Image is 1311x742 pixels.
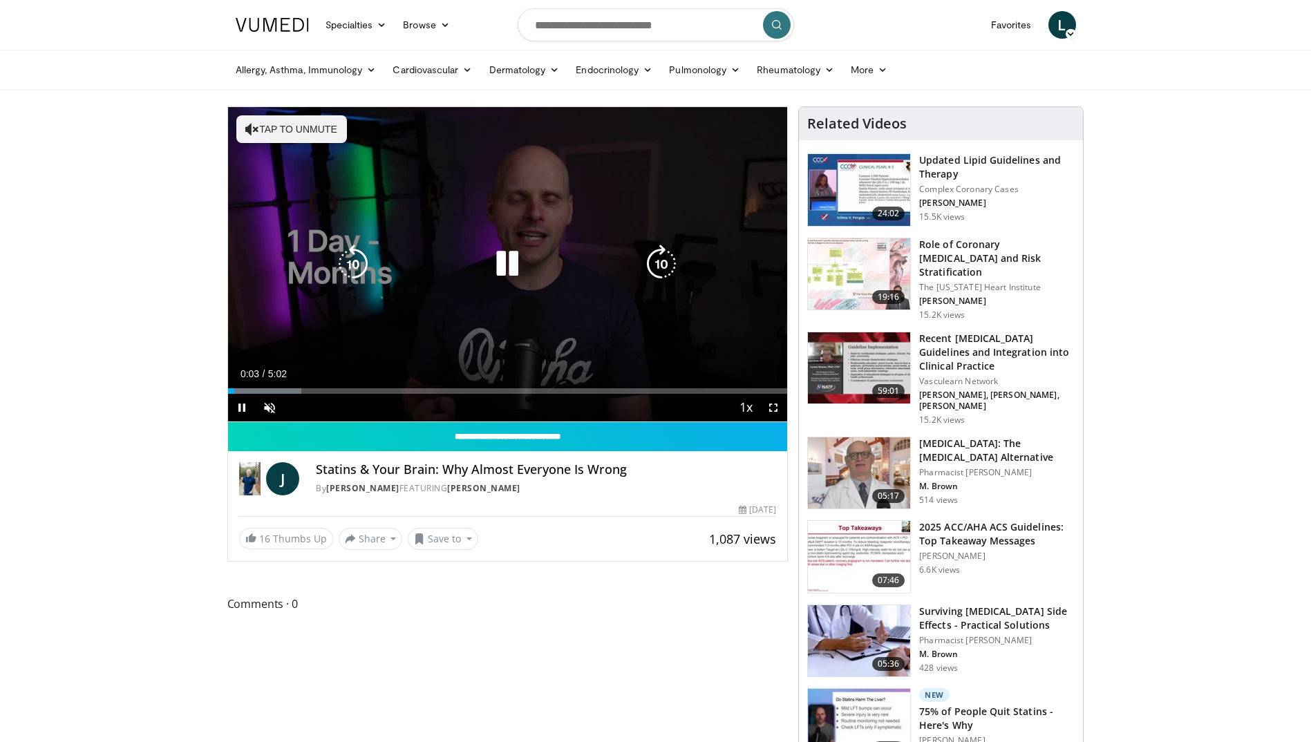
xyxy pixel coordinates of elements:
[919,415,965,426] p: 15.2K views
[872,290,905,304] span: 19:16
[228,394,256,421] button: Pause
[808,437,910,509] img: ce9609b9-a9bf-4b08-84dd-8eeb8ab29fc6.150x105_q85_crop-smart_upscale.jpg
[919,467,1075,478] p: Pharmacist [PERSON_NAME]
[807,115,907,132] h4: Related Videos
[661,56,748,84] a: Pulmonology
[236,115,347,143] button: Tap to unmute
[316,462,776,477] h4: Statins & Your Brain: Why Almost Everyone Is Wrong
[919,310,965,321] p: 15.2K views
[808,521,910,593] img: 369ac253-1227-4c00-b4e1-6e957fd240a8.150x105_q85_crop-smart_upscale.jpg
[263,368,265,379] span: /
[739,504,776,516] div: [DATE]
[919,495,958,506] p: 514 views
[919,663,958,674] p: 428 views
[919,376,1075,387] p: Vasculearn Network
[239,528,333,549] a: 16 Thumbs Up
[919,520,1075,548] h3: 2025 ACC/AHA ACS Guidelines: Top Takeaway Messages
[266,462,299,495] a: J
[919,688,950,702] p: New
[808,238,910,310] img: 1efa8c99-7b8a-4ab5-a569-1c219ae7bd2c.150x105_q85_crop-smart_upscale.jpg
[236,18,309,32] img: VuMedi Logo
[872,657,905,671] span: 05:36
[760,394,787,421] button: Fullscreen
[259,532,270,545] span: 16
[872,489,905,503] span: 05:17
[919,605,1075,632] h3: Surviving [MEDICAL_DATA] Side Effects - Practical Solutions
[983,11,1040,39] a: Favorites
[919,184,1075,195] p: Complex Coronary Cases
[919,198,1075,209] p: [PERSON_NAME]
[808,332,910,404] img: 87825f19-cf4c-4b91-bba1-ce218758c6bb.150x105_q85_crop-smart_upscale.jpg
[256,394,283,421] button: Unmute
[919,332,1075,373] h3: Recent [MEDICAL_DATA] Guidelines and Integration into Clinical Practice
[732,394,760,421] button: Playback Rate
[919,481,1075,492] p: M. Brown
[316,482,776,495] div: By FEATURING
[748,56,842,84] a: Rheumatology
[919,551,1075,562] p: [PERSON_NAME]
[807,238,1075,321] a: 19:16 Role of Coronary [MEDICAL_DATA] and Risk Stratification The [US_STATE] Heart Institute [PER...
[339,528,403,550] button: Share
[227,56,385,84] a: Allergy, Asthma, Immunology
[919,390,1075,412] p: [PERSON_NAME], [PERSON_NAME], [PERSON_NAME]
[227,595,789,613] span: Comments 0
[872,573,905,587] span: 07:46
[317,11,395,39] a: Specialties
[919,635,1075,646] p: Pharmacist [PERSON_NAME]
[919,238,1075,279] h3: Role of Coronary [MEDICAL_DATA] and Risk Stratification
[395,11,458,39] a: Browse
[872,384,905,398] span: 59:01
[919,211,965,222] p: 15.5K views
[919,282,1075,293] p: The [US_STATE] Heart Institute
[240,368,259,379] span: 0:03
[919,296,1075,307] p: [PERSON_NAME]
[919,437,1075,464] h3: [MEDICAL_DATA]: The [MEDICAL_DATA] Alternative
[447,482,520,494] a: [PERSON_NAME]
[1048,11,1076,39] a: L
[228,388,788,394] div: Progress Bar
[384,56,480,84] a: Cardiovascular
[326,482,399,494] a: [PERSON_NAME]
[408,528,478,550] button: Save to
[567,56,661,84] a: Endocrinology
[919,705,1075,732] h3: 75% of People Quit Statins - Here's Why
[239,462,261,495] img: Dr. Jordan Rennicke
[518,8,794,41] input: Search topics, interventions
[872,207,905,220] span: 24:02
[807,605,1075,678] a: 05:36 Surviving [MEDICAL_DATA] Side Effects - Practical Solutions Pharmacist [PERSON_NAME] M. Bro...
[807,332,1075,426] a: 59:01 Recent [MEDICAL_DATA] Guidelines and Integration into Clinical Practice Vasculearn Network ...
[481,56,568,84] a: Dermatology
[919,649,1075,660] p: M. Brown
[268,368,287,379] span: 5:02
[228,107,788,422] video-js: Video Player
[808,154,910,226] img: 77f671eb-9394-4acc-bc78-a9f077f94e00.150x105_q85_crop-smart_upscale.jpg
[807,437,1075,510] a: 05:17 [MEDICAL_DATA]: The [MEDICAL_DATA] Alternative Pharmacist [PERSON_NAME] M. Brown 514 views
[919,564,960,575] p: 6.6K views
[842,56,896,84] a: More
[709,531,776,547] span: 1,087 views
[919,153,1075,181] h3: Updated Lipid Guidelines and Therapy
[808,605,910,677] img: 1778299e-4205-438f-a27e-806da4d55abe.150x105_q85_crop-smart_upscale.jpg
[807,520,1075,593] a: 07:46 2025 ACC/AHA ACS Guidelines: Top Takeaway Messages [PERSON_NAME] 6.6K views
[807,153,1075,227] a: 24:02 Updated Lipid Guidelines and Therapy Complex Coronary Cases [PERSON_NAME] 15.5K views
